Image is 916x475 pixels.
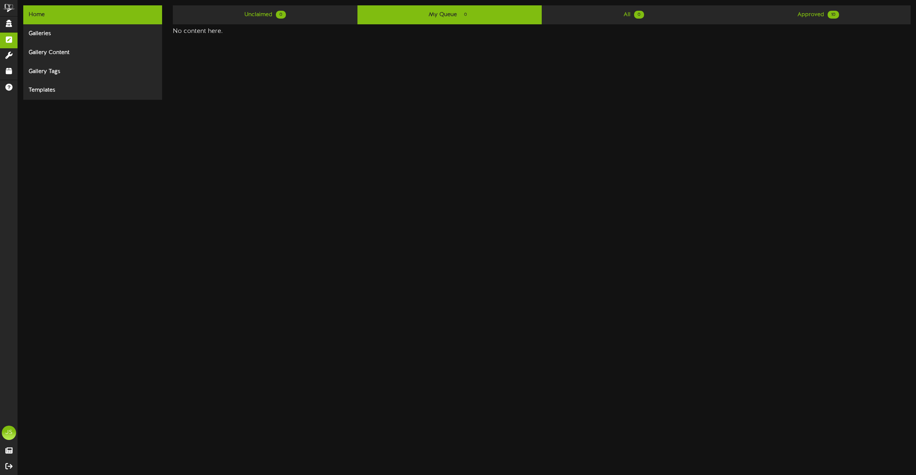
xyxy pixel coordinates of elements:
[726,5,911,24] a: Approved
[2,426,16,440] div: JS
[828,11,839,19] span: 10
[461,11,471,19] span: 0
[23,62,162,81] div: Gallery Tags
[23,24,162,43] div: Galleries
[357,5,542,24] a: My Queue
[23,43,162,62] div: Gallery Content
[634,11,644,19] span: 0
[23,81,162,100] div: Templates
[173,5,357,24] a: Unclaimed
[23,5,162,24] div: Home
[542,5,726,24] a: All
[173,28,911,35] h4: No content here.
[276,11,286,19] span: 0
